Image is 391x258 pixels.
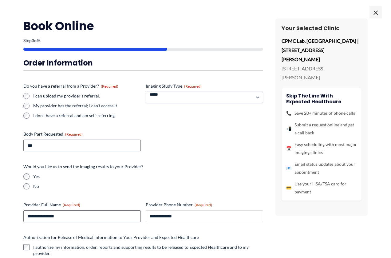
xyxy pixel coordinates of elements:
[33,113,141,119] label: I don't have a referral and am self-referring.
[282,36,361,64] p: CPMC Lab, [GEOGRAPHIC_DATA] | [STREET_ADDRESS][PERSON_NAME]
[23,38,263,43] p: Step of
[33,103,141,109] label: My provider has the referral; I can't access it.
[23,58,263,68] h3: Order Information
[23,202,141,208] label: Provider Full Name
[33,173,263,180] label: Yes
[286,160,357,176] li: Email status updates about your appointment
[282,64,361,82] p: [STREET_ADDRESS][PERSON_NAME]
[33,93,141,99] label: I can upload my provider's referral.
[286,125,291,133] span: 📲
[369,6,382,18] span: ×
[33,183,263,189] label: No
[23,234,199,240] legend: Authorization for Release of Medical Information to Your Provider and Expected Healthcare
[146,83,263,89] label: Imaging Study Type
[32,38,34,43] span: 3
[282,25,361,32] h3: Your Selected Clinic
[286,109,357,117] li: Save 20+ minutes of phone calls
[23,164,143,170] legend: Would you like us to send the imaging results to your Provider?
[101,84,118,89] span: (Required)
[286,180,357,196] li: Use your HSA/FSA card for payment
[286,141,357,157] li: Easy scheduling with most major imaging clinics
[286,93,357,105] h4: Skip the line with Expected Healthcare
[23,83,118,89] legend: Do you have a referral from a Provider?
[286,184,291,192] span: 💳
[184,84,202,89] span: (Required)
[23,131,141,137] label: Body Part Requested
[33,244,263,256] label: I authorize my information, order, reports and supporting results to be released to Expected Heal...
[286,109,291,117] span: 📞
[286,121,357,137] li: Submit a request online and get a call back
[146,202,263,208] label: Provider Phone Number
[65,132,83,137] span: (Required)
[195,203,212,207] span: (Required)
[63,203,80,207] span: (Required)
[286,164,291,172] span: 📧
[23,18,263,34] h2: Book Online
[286,145,291,153] span: 📅
[38,38,41,43] span: 5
